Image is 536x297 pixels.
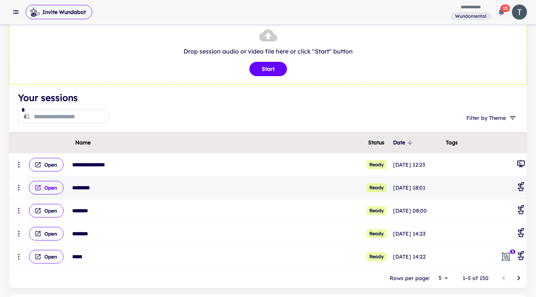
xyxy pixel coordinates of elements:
span: Ready [366,229,387,238]
div: Coaching [516,228,525,239]
p: Drop session audio or video file here or click "Start" button [17,47,519,56]
span: Wundamental [452,13,489,20]
button: 15 [494,5,509,20]
img: photoURL [512,5,527,20]
p: Rows per page: [390,274,430,282]
button: Filter by Theme [463,111,518,125]
button: Go to next page [511,271,526,286]
p: 1–5 of 150 [463,274,489,282]
div: Coaching [516,251,525,262]
span: Date [393,138,415,147]
td: [DATE] 14:22 [392,245,444,268]
span: Ready [366,183,387,192]
td: [DATE] 08:00 [392,199,444,222]
div: General Meeting [516,159,525,170]
button: Open [29,181,64,194]
span: 3 [509,249,516,255]
button: Open [29,158,64,171]
span: Ready [366,160,387,169]
button: Open [29,204,64,217]
td: [DATE] 18:01 [392,176,444,199]
td: [DATE] 14:23 [392,222,444,245]
span: In 3 cohorts [499,250,513,263]
div: Coaching [516,182,525,193]
button: Open [29,227,64,240]
span: Ready [366,206,387,215]
button: Start [249,62,287,76]
span: Invite Wundabot to record a meeting [26,5,92,20]
h4: Your sessions [18,91,518,104]
td: [DATE] 12:23 [392,153,444,176]
div: Coaching [516,205,525,216]
span: Ready [366,252,387,261]
button: Open [29,250,64,263]
span: Status [368,138,384,147]
div: 5 [433,273,451,283]
span: You are a member of this workspace. Contact your workspace owner for assistance. [451,11,491,21]
span: Tags [446,138,458,147]
span: Name [75,138,91,147]
button: Invite Wundabot [26,5,92,19]
div: scrollable content [9,132,527,268]
span: 15 [501,5,510,12]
